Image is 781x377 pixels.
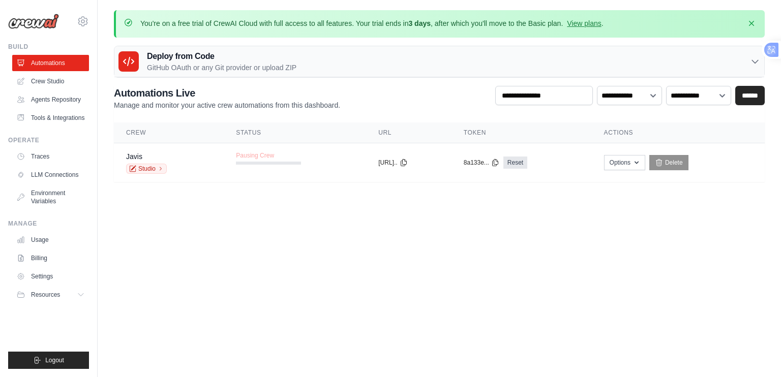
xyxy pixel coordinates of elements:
[408,19,431,27] strong: 3 days
[8,352,89,369] button: Logout
[12,110,89,126] a: Tools & Integrations
[114,122,224,143] th: Crew
[45,356,64,364] span: Logout
[147,50,296,62] h3: Deploy from Code
[12,91,89,108] a: Agents Repository
[12,148,89,165] a: Traces
[12,55,89,71] a: Automations
[8,43,89,51] div: Build
[8,14,59,29] img: Logo
[12,268,89,285] a: Settings
[8,136,89,144] div: Operate
[12,250,89,266] a: Billing
[114,100,340,110] p: Manage and monitor your active crew automations from this dashboard.
[592,122,765,143] th: Actions
[224,122,366,143] th: Status
[126,152,142,161] a: Javis
[12,287,89,303] button: Resources
[126,164,167,174] a: Studio
[236,151,274,160] span: Pausing Crew
[31,291,60,299] span: Resources
[604,155,645,170] button: Options
[452,122,592,143] th: Token
[147,62,296,73] p: GitHub OAuth or any Git provider or upload ZIP
[140,18,604,28] p: You're on a free trial of CrewAI Cloud with full access to all features. Your trial ends in , aft...
[12,185,89,209] a: Environment Variables
[649,155,688,170] a: Delete
[12,167,89,183] a: LLM Connections
[503,156,527,169] a: Reset
[464,159,499,167] button: 8a133e...
[366,122,452,143] th: URL
[8,219,89,228] div: Manage
[12,73,89,89] a: Crew Studio
[114,86,340,100] h2: Automations Live
[567,19,601,27] a: View plans
[12,232,89,248] a: Usage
